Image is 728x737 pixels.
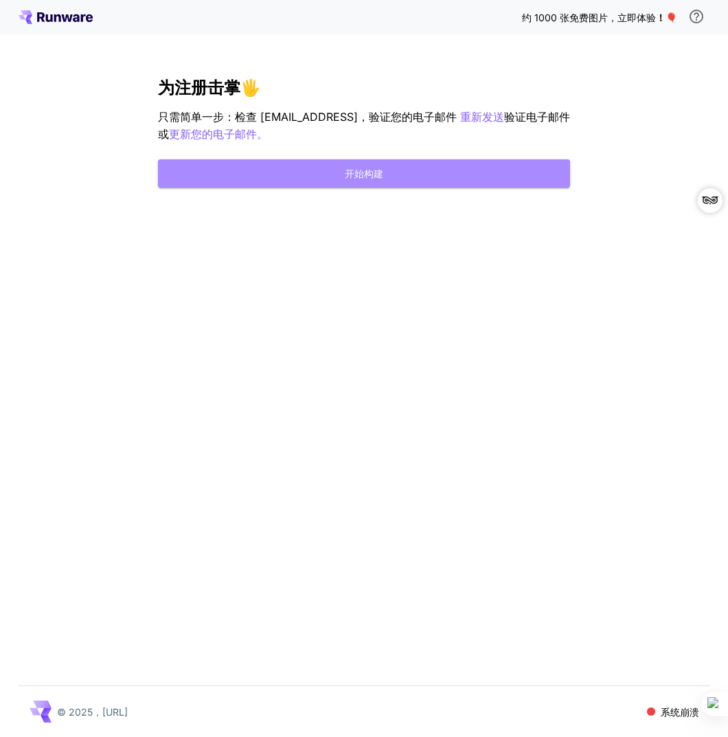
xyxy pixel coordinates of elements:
font: © 2025，[URL] [57,706,128,718]
font: 系统崩溃 [661,706,699,718]
button: 重新发送 [460,109,504,126]
font: 为注册击掌🖐️ [158,78,261,98]
font: 只需简单一步：检查 [158,110,257,124]
button: 为了获得免费信用资格，您需要使用企业电子邮件地址注册并点击我们发送给您的电子邮件中的验证链接。 [683,3,710,30]
font: 约 1000 张免费图片，立即体验 [522,12,656,23]
font: 重新发送 [460,110,504,124]
font: ！🎈 [656,12,677,23]
font: 开始构建 [345,168,383,179]
button: 开始构建 [158,159,570,188]
font: [EMAIL_ADDRESS]，验证您的电子邮件 [260,110,457,124]
font: 更新您的电子邮件。 [169,127,268,141]
button: 更新您的电子邮件。 [169,126,268,143]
